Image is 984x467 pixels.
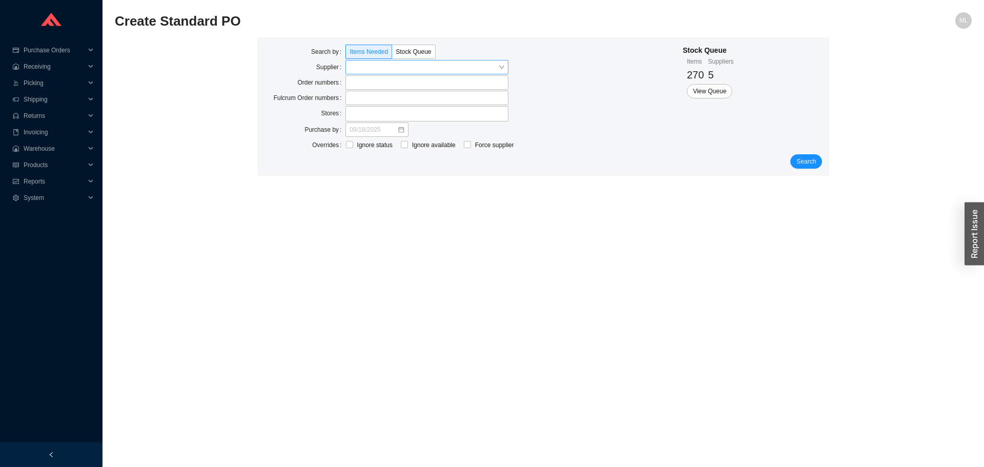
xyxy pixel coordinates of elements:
div: Items [687,56,704,67]
div: Stock Queue [683,45,733,56]
span: fund [12,178,19,185]
label: Purchase by [304,123,345,137]
label: Overrides [312,138,345,152]
span: ML [959,12,968,29]
h2: Create Standard PO [115,12,757,30]
label: Search by [311,45,345,59]
span: Force supplier [471,140,518,150]
span: book [12,129,19,135]
span: Items Needed [350,48,388,55]
span: Products [24,157,85,173]
span: View Queue [693,86,726,96]
label: Supplier: [316,60,345,74]
span: Ignore status [353,140,397,150]
span: customer-service [12,113,19,119]
span: System [24,190,85,206]
span: 5 [708,69,714,80]
button: View Queue [687,84,732,98]
span: Receiving [24,58,85,75]
span: Purchase Orders [24,42,85,58]
span: Shipping [24,91,85,108]
label: Stores [321,106,345,120]
div: Suppliers [708,56,734,67]
span: read [12,162,19,168]
span: left [48,452,54,458]
span: Invoicing [24,124,85,140]
label: Order numbers [297,75,345,90]
span: 270 [687,69,704,80]
span: Warehouse [24,140,85,157]
span: Picking [24,75,85,91]
label: Fulcrum Order numbers [274,91,346,105]
span: Search [796,156,816,167]
span: Ignore available [408,140,460,150]
span: setting [12,195,19,201]
span: credit-card [12,47,19,53]
input: 09/18/2025 [350,125,397,135]
span: Returns [24,108,85,124]
span: Stock Queue [396,48,431,55]
span: Reports [24,173,85,190]
button: Search [790,154,822,169]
